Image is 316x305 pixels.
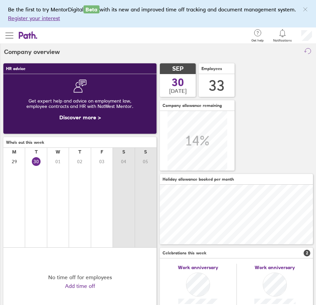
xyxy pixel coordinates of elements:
[78,149,81,155] div: T
[101,149,103,155] div: F
[48,274,112,280] div: No time off for employees
[163,251,206,255] span: Celebrations this week
[169,88,187,94] span: [DATE]
[8,5,308,22] div: Be the first to try MentorDigital with its new and improved time off tracking and document manage...
[8,14,60,22] button: Register your interest
[178,265,218,270] span: Work anniversary
[209,77,225,94] div: 33
[172,65,184,72] span: SEP
[56,149,60,155] div: W
[273,39,292,43] span: Notifications
[59,114,101,121] a: Discover more >
[83,5,100,13] span: Beta
[304,250,310,256] span: 2
[201,66,222,71] span: Employees
[273,28,292,43] a: Notifications
[4,44,60,60] h2: Company overview
[255,265,295,270] span: Work anniversary
[6,140,44,145] span: Who's out this week
[6,66,25,71] span: HR advice
[163,103,222,108] span: Company allowance remaining
[65,283,95,289] a: Add time off
[144,149,147,155] div: S
[163,177,234,182] span: Holiday allowance booked per month
[35,149,38,155] div: T
[122,149,125,155] div: S
[172,77,184,88] span: 30
[251,39,264,43] span: Get help
[9,93,151,114] div: Get expert help and advice on employment law, employee contracts and HR with NatWest Mentor.
[12,149,16,155] div: M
